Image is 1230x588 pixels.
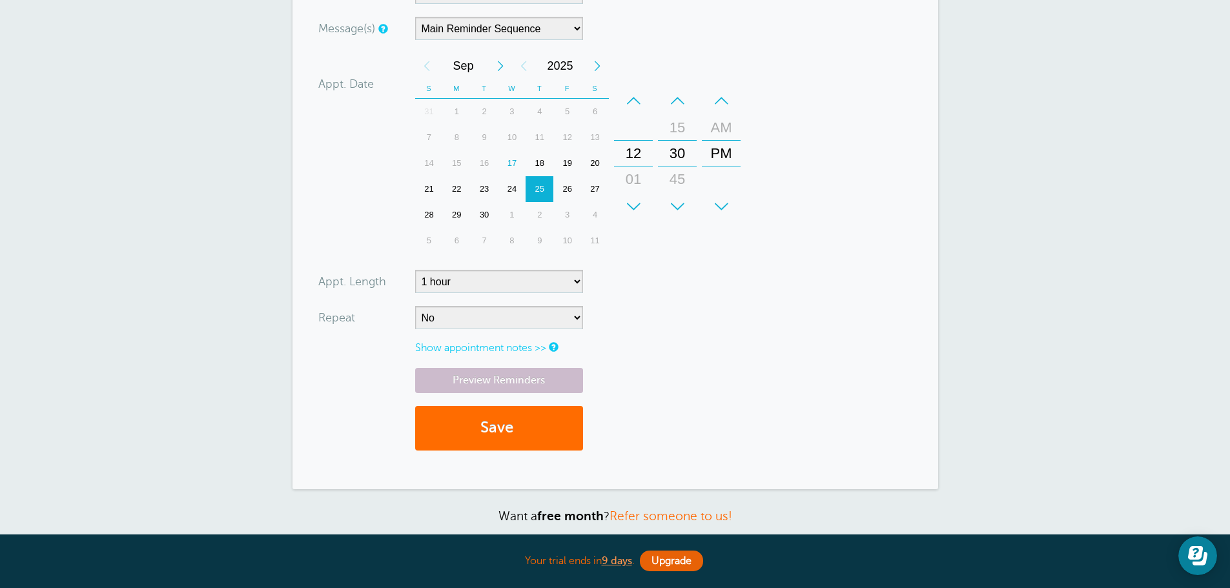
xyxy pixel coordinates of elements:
div: Sunday, September 28 [415,202,443,228]
div: Hours [614,88,653,219]
div: 10 [553,228,581,254]
label: Appt. Length [318,276,386,287]
div: 8 [442,125,470,150]
div: Thursday, September 11 [526,125,553,150]
div: Friday, September 5 [553,99,581,125]
div: 6 [442,228,470,254]
div: Friday, September 26 [553,176,581,202]
div: 10 [498,125,526,150]
div: 4 [526,99,553,125]
label: Appt. Date [318,78,374,90]
th: F [553,79,581,99]
div: Thursday, September 18 [526,150,553,176]
div: Saturday, September 6 [581,99,609,125]
div: 21 [415,176,443,202]
div: 1 [498,202,526,228]
div: 15 [662,115,693,141]
div: Next Year [586,53,609,79]
label: Message(s) [318,23,375,34]
iframe: Resource center [1178,536,1217,575]
div: 45 [662,167,693,192]
div: 8 [498,228,526,254]
span: September [438,53,489,79]
strong: free month [537,509,604,523]
div: 16 [470,150,498,176]
div: Monday, September 1 [442,99,470,125]
div: Thursday, October 2 [526,202,553,228]
div: 20 [581,150,609,176]
div: 14 [415,150,443,176]
div: 23 [470,176,498,202]
div: Saturday, September 13 [581,125,609,150]
th: T [526,79,553,99]
div: Tuesday, September 30 [470,202,498,228]
div: Sunday, October 5 [415,228,443,254]
button: Save [415,406,583,451]
div: Tuesday, September 23 [470,176,498,202]
div: 11 [526,125,553,150]
a: Notes are for internal use only, and are not visible to your clients. [549,343,557,351]
div: Friday, September 12 [553,125,581,150]
div: Wednesday, September 24 [498,176,526,202]
b: 9 days [602,555,632,567]
div: PM [706,141,737,167]
th: T [470,79,498,99]
div: 28 [415,202,443,228]
div: 7 [415,125,443,150]
div: Thursday, September 4 [526,99,553,125]
div: 01 [618,167,649,192]
div: Sunday, August 31 [415,99,443,125]
a: Upgrade [640,551,703,571]
div: Sunday, September 14 [415,150,443,176]
div: 5 [553,99,581,125]
div: 22 [442,176,470,202]
div: 4 [581,202,609,228]
div: Wednesday, October 8 [498,228,526,254]
div: Monday, September 22 [442,176,470,202]
div: 2 [526,202,553,228]
div: Wednesday, September 3 [498,99,526,125]
div: Today, Wednesday, September 17 [498,150,526,176]
div: 15 [442,150,470,176]
div: Thursday, September 25 [526,176,553,202]
div: 02 [618,192,649,218]
th: S [415,79,443,99]
div: 7 [470,228,498,254]
div: 29 [442,202,470,228]
th: S [581,79,609,99]
div: 13 [581,125,609,150]
th: W [498,79,526,99]
div: 9 [526,228,553,254]
th: M [442,79,470,99]
div: Monday, September 29 [442,202,470,228]
div: 12 [553,125,581,150]
div: Sunday, September 21 [415,176,443,202]
div: 5 [415,228,443,254]
div: 30 [470,202,498,228]
div: Friday, September 19 [553,150,581,176]
div: Saturday, October 4 [581,202,609,228]
div: Thursday, October 9 [526,228,553,254]
div: Tuesday, September 9 [470,125,498,150]
div: 9 [470,125,498,150]
div: 30 [662,141,693,167]
div: 3 [498,99,526,125]
div: Monday, September 8 [442,125,470,150]
div: Wednesday, October 1 [498,202,526,228]
div: 1 [442,99,470,125]
div: Saturday, September 20 [581,150,609,176]
div: Your trial ends in . [292,547,938,575]
div: 26 [553,176,581,202]
div: 3 [553,202,581,228]
div: 31 [415,99,443,125]
div: 19 [553,150,581,176]
div: Monday, October 6 [442,228,470,254]
div: Previous Month [415,53,438,79]
div: Saturday, September 27 [581,176,609,202]
label: Repeat [318,312,355,323]
p: Want a ? [292,509,938,523]
div: Saturday, October 11 [581,228,609,254]
div: Monday, September 15 [442,150,470,176]
div: 18 [526,150,553,176]
div: Tuesday, September 2 [470,99,498,125]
